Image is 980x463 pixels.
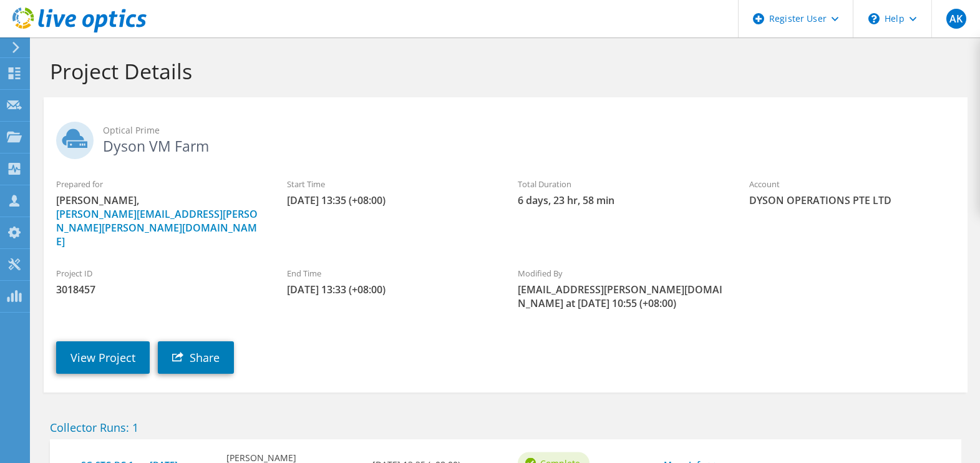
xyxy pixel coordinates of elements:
span: AK [946,9,966,29]
label: Total Duration [518,178,724,190]
svg: \n [868,13,880,24]
h2: Dyson VM Farm [56,122,955,153]
a: Share [158,341,234,374]
span: DYSON OPERATIONS PTE LTD [749,193,955,207]
h1: Project Details [50,58,955,84]
label: Project ID [56,267,262,280]
label: End Time [287,267,493,280]
span: [EMAIL_ADDRESS][PERSON_NAME][DOMAIN_NAME] at [DATE] 10:55 (+08:00) [518,283,724,310]
span: 3018457 [56,283,262,296]
a: [PERSON_NAME][EMAIL_ADDRESS][PERSON_NAME][PERSON_NAME][DOMAIN_NAME] [56,207,258,248]
span: 6 days, 23 hr, 58 min [518,193,724,207]
span: [PERSON_NAME], [56,193,262,248]
label: Account [749,178,955,190]
label: Prepared for [56,178,262,190]
span: [DATE] 13:33 (+08:00) [287,283,493,296]
h2: Collector Runs: 1 [50,421,961,434]
a: View Project [56,341,150,374]
span: [DATE] 13:35 (+08:00) [287,193,493,207]
span: Optical Prime [103,124,955,137]
label: Start Time [287,178,493,190]
label: Modified By [518,267,724,280]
